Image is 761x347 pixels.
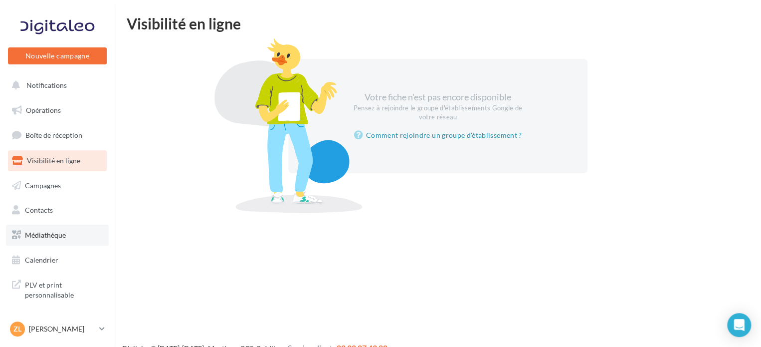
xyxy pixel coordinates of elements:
[25,131,82,139] span: Boîte de réception
[354,129,522,141] a: Comment rejoindre un groupe d'établissement ?
[727,313,751,337] div: Open Intercom Messenger
[8,320,107,339] a: Zl [PERSON_NAME]
[6,250,109,271] a: Calendrier
[13,324,21,334] span: Zl
[26,106,61,114] span: Opérations
[6,175,109,196] a: Campagnes
[29,324,95,334] p: [PERSON_NAME]
[25,231,66,239] span: Médiathèque
[6,100,109,121] a: Opérations
[25,206,53,214] span: Contacts
[25,256,58,264] span: Calendrier
[25,181,61,189] span: Campagnes
[6,150,109,171] a: Visibilité en ligne
[352,91,524,121] div: Votre fiche n'est pas encore disponible
[6,124,109,146] a: Boîte de réception
[25,278,103,300] span: PLV et print personnalisable
[8,47,107,64] button: Nouvelle campagne
[6,274,109,304] a: PLV et print personnalisable
[127,16,749,31] div: Visibilité en ligne
[26,81,67,89] span: Notifications
[352,104,524,122] div: Pensez à rejoindre le groupe d'établissements Google de votre réseau
[27,156,80,165] span: Visibilité en ligne
[6,75,105,96] button: Notifications
[6,225,109,246] a: Médiathèque
[6,200,109,221] a: Contacts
